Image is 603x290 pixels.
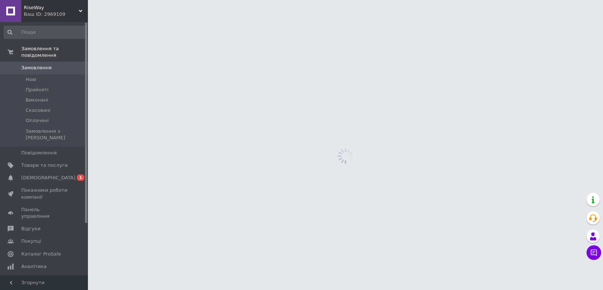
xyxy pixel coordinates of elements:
[24,11,88,18] div: Ваш ID: 2969109
[587,245,601,260] button: Чат з покупцем
[21,187,68,200] span: Показники роботи компанії
[77,175,84,181] span: 1
[24,4,79,11] span: RiseWay
[26,128,86,141] span: Замовлення з [PERSON_NAME]
[21,251,61,257] span: Каталог ProSale
[26,117,49,124] span: Оплачені
[21,263,47,270] span: Аналітика
[26,76,36,83] span: Нові
[21,45,88,59] span: Замовлення та повідомлення
[336,146,355,166] img: spinner_grey-bg-hcd09dd2d8f1a785e3413b09b97f8118e7.gif
[21,150,57,156] span: Повідомлення
[4,26,86,39] input: Пошук
[26,107,51,114] span: Скасовані
[21,238,41,245] span: Покупці
[26,97,48,103] span: Виконані
[21,225,40,232] span: Відгуки
[26,87,48,93] span: Прийняті
[21,162,68,169] span: Товари та послуги
[21,65,52,71] span: Замовлення
[21,206,68,220] span: Панель управління
[21,175,75,181] span: [DEMOGRAPHIC_DATA]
